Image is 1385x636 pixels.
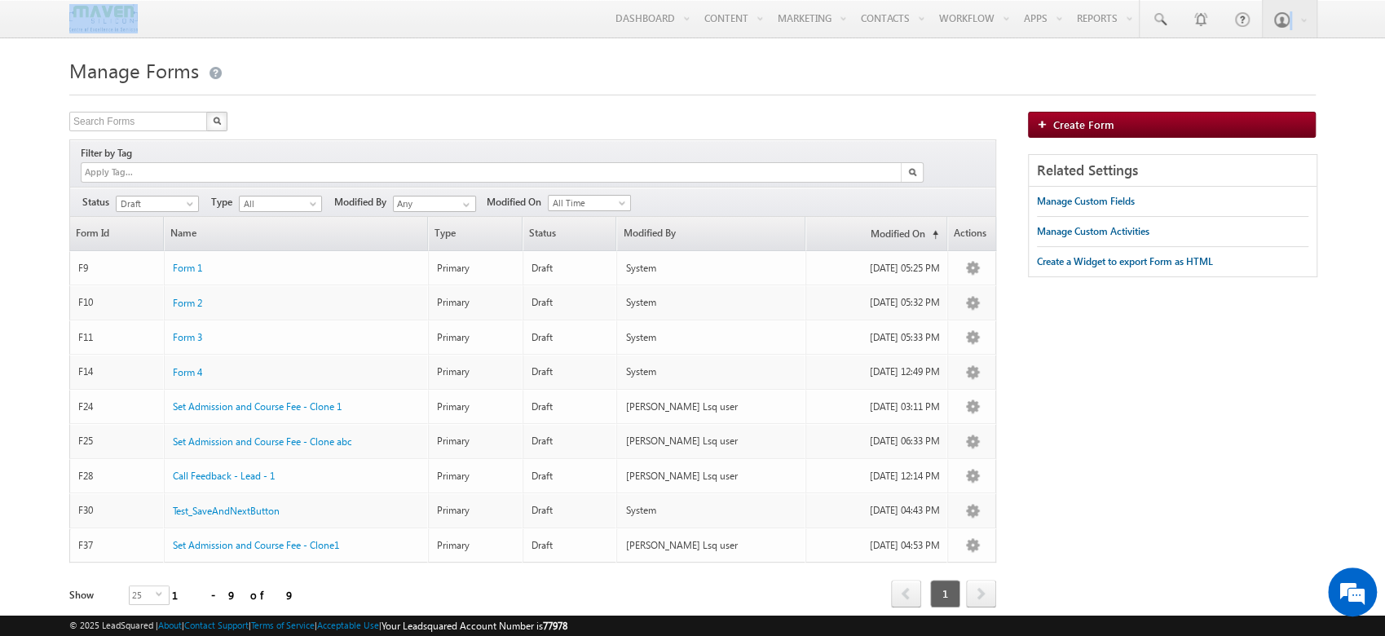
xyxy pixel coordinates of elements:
[437,364,515,379] div: Primary
[1029,155,1317,187] div: Related Settings
[173,505,280,517] span: Test_SaveAndNextButton
[625,330,798,345] div: System
[1037,224,1149,239] div: Manage Custom Activities
[814,538,940,553] div: [DATE] 04:53 PM
[173,366,202,378] span: Form 4
[617,217,805,250] a: Modified By
[548,195,631,211] a: All Time
[543,620,567,632] span: 77978
[1037,187,1135,216] a: Manage Custom Fields
[1037,217,1149,246] a: Manage Custom Activities
[549,196,626,210] span: All Time
[69,618,567,634] span: © 2025 LeadSquared | | | | |
[625,538,798,553] div: [PERSON_NAME] Lsq user
[251,620,315,630] a: Terms of Service
[948,217,995,250] span: Actions
[1037,247,1213,276] a: Create a Widget to export Form as HTML
[173,435,352,449] a: Set Admission and Course Fee - Clone abc
[1037,194,1135,209] div: Manage Custom Fields
[814,261,940,276] div: [DATE] 05:25 PM
[393,196,476,212] input: Type to Search
[625,261,798,276] div: System
[532,330,610,345] div: Draft
[83,166,180,179] input: Apply Tag...
[173,330,202,345] a: Form 3
[532,364,610,379] div: Draft
[625,469,798,484] div: [PERSON_NAME] Lsq user
[891,581,921,607] a: prev
[213,117,221,125] img: Search
[317,620,379,630] a: Acceptable Use
[184,620,249,630] a: Contact Support
[625,364,798,379] div: System
[173,365,202,380] a: Form 4
[173,435,352,448] span: Set Admission and Course Fee - Clone abc
[78,295,157,310] div: F10
[78,434,157,448] div: F25
[908,168,916,176] img: Search
[173,538,339,553] a: Set Admission and Course Fee - Clone1
[625,434,798,448] div: [PERSON_NAME] Lsq user
[173,297,202,309] span: Form 2
[165,217,427,250] a: Name
[625,295,798,310] div: System
[437,295,515,310] div: Primary
[814,434,940,448] div: [DATE] 06:33 PM
[240,197,317,211] span: All
[173,262,202,274] span: Form 1
[532,400,610,414] div: Draft
[78,469,157,484] div: F28
[173,400,342,413] span: Set Admission and Course Fee - Clone 1
[814,364,940,379] div: [DATE] 12:49 PM
[334,195,393,210] span: Modified By
[173,539,339,551] span: Set Admission and Course Fee - Clone1
[437,261,515,276] div: Primary
[625,400,798,414] div: [PERSON_NAME] Lsq user
[69,4,138,33] img: Custom Logo
[78,330,157,345] div: F11
[437,330,515,345] div: Primary
[173,469,275,484] a: Call Feedback - Lead - 1
[814,400,940,414] div: [DATE] 03:11 PM
[487,195,548,210] span: Modified On
[173,296,202,311] a: Form 2
[173,504,280,519] a: Test_SaveAndNextButton
[158,620,182,630] a: About
[78,261,157,276] div: F9
[70,217,163,250] a: Form Id
[78,364,157,379] div: F14
[454,197,474,213] a: Show All Items
[814,503,940,518] div: [DATE] 04:43 PM
[81,144,138,162] div: Filter by Tag
[117,197,194,211] span: Draft
[532,295,610,310] div: Draft
[429,217,522,250] span: Type
[966,580,996,607] span: next
[814,469,940,484] div: [DATE] 12:14 PM
[814,330,940,345] div: [DATE] 05:33 PM
[211,195,239,210] span: Type
[437,538,515,553] div: Primary
[239,196,322,212] a: All
[173,261,202,276] a: Form 1
[1037,254,1213,269] div: Create a Widget to export Form as HTML
[1037,119,1053,129] img: add_icon.png
[532,538,610,553] div: Draft
[173,470,275,482] span: Call Feedback - Lead - 1
[532,503,610,518] div: Draft
[116,196,199,212] a: Draft
[532,261,610,276] div: Draft
[173,400,342,414] a: Set Admission and Course Fee - Clone 1
[156,590,169,598] span: select
[82,195,116,210] span: Status
[78,400,157,414] div: F24
[69,57,199,83] span: Manage Forms
[437,503,515,518] div: Primary
[437,469,515,484] div: Primary
[437,400,515,414] div: Primary
[78,503,157,518] div: F30
[532,434,610,448] div: Draft
[1053,117,1114,131] span: Create Form
[130,586,156,604] span: 25
[925,228,938,241] span: (sorted ascending)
